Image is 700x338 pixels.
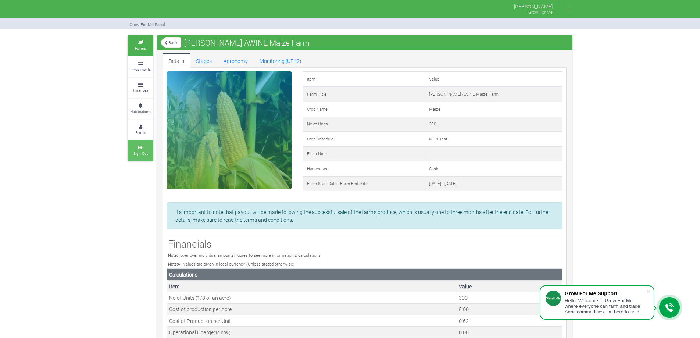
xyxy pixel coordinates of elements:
small: Profile [135,130,146,135]
a: Agronomy [218,53,254,68]
td: This is the cost of a Unit [457,315,562,327]
td: No of Units (1/8 of an acre) [167,292,457,303]
a: Farms [128,35,153,56]
a: Finances [128,78,153,98]
b: Note: [168,252,178,258]
a: Back [161,36,181,49]
div: Grow For Me Support [565,291,646,296]
td: 300 [425,117,562,132]
p: [PERSON_NAME] [514,1,553,10]
b: Item [169,283,180,290]
td: Value [425,72,562,87]
td: Crop Name [303,102,425,117]
div: Hello! Welcome to Grow For Me where everyone can farm and trade Agric commodities. I'm here to help. [565,298,646,314]
td: This is the number of Units, its (1/8 of an acre) [457,292,562,303]
small: All values are given in local currency (Unless stated otherwise) [168,261,294,267]
span: 10.00 [215,330,226,335]
td: Maize [425,102,562,117]
td: Crop Schedule [303,132,425,147]
a: Sign Out [128,140,153,161]
th: Calculations [167,269,562,281]
td: This is the operational charge by Grow For Me [457,327,562,338]
p: It's important to note that payout will be made following the successful sale of the farm's produ... [175,208,554,224]
td: This is the cost of an Acre [457,303,562,315]
small: Grow For Me Panel [129,22,165,27]
a: Stages [190,53,218,68]
td: Cost of Production per Unit [167,315,457,327]
td: [PERSON_NAME] AWINE Maize Farm [425,87,562,102]
a: Monitoring (UP42) [254,53,307,68]
td: Operational Charge [167,327,457,338]
a: Profile [128,120,153,140]
small: Investments [131,67,151,72]
span: [PERSON_NAME] AWINE Maize Farm [182,35,311,50]
td: Farm Start Date - Farm End Date [303,176,425,191]
td: MTN Test [425,132,562,147]
small: Finances [133,88,148,93]
a: Notifications [128,99,153,119]
td: Cost of production per Acre [167,303,457,315]
b: Note: [168,261,178,267]
img: growforme image [554,1,569,16]
small: Notifications [130,109,151,114]
small: Farms [135,46,146,51]
img: growforme image [129,1,133,16]
td: Item [303,72,425,87]
td: Farm Title [303,87,425,102]
small: Sign Out [133,151,148,156]
b: Value [459,283,472,290]
td: Cash [425,161,562,177]
small: Hover over individual amounts/figures to see more information & calculations [168,252,321,258]
td: No of Units [303,117,425,132]
td: Extra Note [303,146,425,161]
h3: Financials [168,238,561,250]
small: Grow For Me [528,9,553,15]
a: Investments [128,56,153,77]
a: Details [163,53,190,68]
td: [DATE] - [DATE] [425,176,562,191]
small: ( %) [214,330,231,335]
td: Harvest as [303,161,425,177]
